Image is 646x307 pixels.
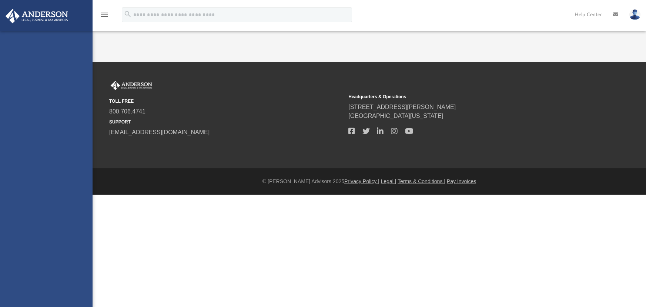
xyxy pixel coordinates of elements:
[348,104,456,110] a: [STREET_ADDRESS][PERSON_NAME]
[109,129,210,135] a: [EMAIL_ADDRESS][DOMAIN_NAME]
[629,9,640,20] img: User Pic
[344,178,379,184] a: Privacy Policy |
[100,14,109,19] a: menu
[348,113,443,119] a: [GEOGRAPHIC_DATA][US_STATE]
[398,178,445,184] a: Terms & Conditions |
[93,178,646,185] div: © [PERSON_NAME] Advisors 2025
[100,10,109,19] i: menu
[109,98,343,105] small: TOLL FREE
[109,81,154,90] img: Anderson Advisors Platinum Portal
[3,9,70,23] img: Anderson Advisors Platinum Portal
[109,108,145,115] a: 800.706.4741
[447,178,476,184] a: Pay Invoices
[348,93,582,100] small: Headquarters & Operations
[124,10,132,18] i: search
[109,119,343,125] small: SUPPORT
[381,178,396,184] a: Legal |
